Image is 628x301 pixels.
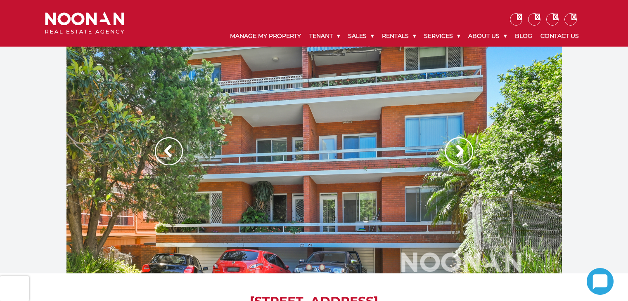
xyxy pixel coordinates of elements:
[155,137,183,165] img: Arrow slider
[378,26,420,47] a: Rentals
[536,26,583,47] a: Contact Us
[45,12,124,34] img: Noonan Real Estate Agency
[445,137,473,165] img: Arrow slider
[511,26,536,47] a: Blog
[420,26,464,47] a: Services
[344,26,378,47] a: Sales
[226,26,305,47] a: Manage My Property
[464,26,511,47] a: About Us
[305,26,344,47] a: Tenant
